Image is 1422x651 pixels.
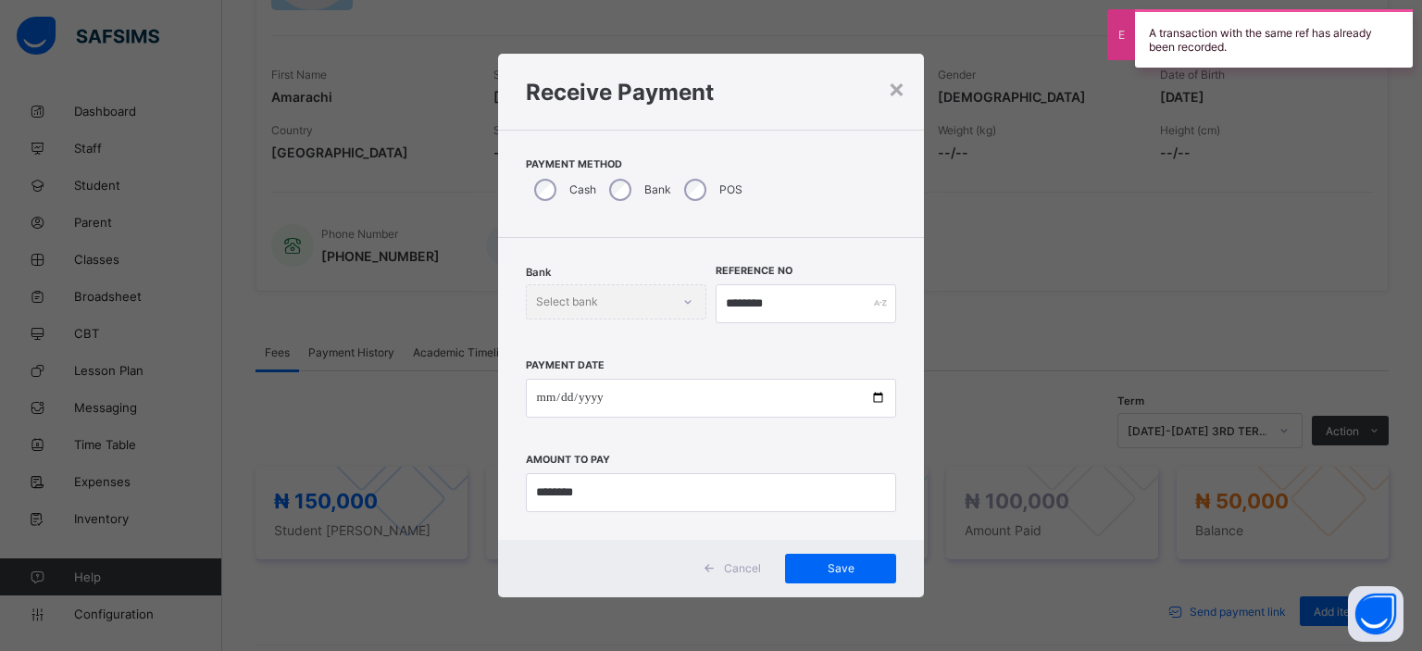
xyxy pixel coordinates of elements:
[526,266,551,279] span: Bank
[888,72,905,104] div: ×
[526,454,610,466] label: Amount to pay
[526,359,605,371] label: Payment Date
[1348,586,1403,642] button: Open asap
[799,561,882,575] span: Save
[526,158,897,170] span: Payment Method
[716,265,792,277] label: Reference No
[569,182,596,196] label: Cash
[644,182,671,196] label: Bank
[719,182,742,196] label: POS
[526,79,897,106] h1: Receive Payment
[1135,9,1413,68] div: A transaction with the same ref has already been recorded.
[724,561,761,575] span: Cancel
